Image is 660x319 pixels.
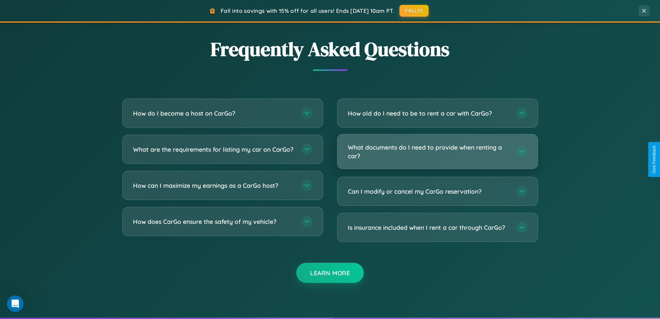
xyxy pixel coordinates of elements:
h3: How does CarGo ensure the safety of my vehicle? [133,217,294,226]
h3: Is insurance included when I rent a car through CarGo? [348,223,509,232]
div: Give Feedback [652,145,657,174]
h3: How can I maximize my earnings as a CarGo host? [133,181,294,190]
span: Fall into savings with 15% off for all users! Ends [DATE] 10am PT. [221,7,394,14]
h2: Frequently Asked Questions [122,36,538,62]
h3: Can I modify or cancel my CarGo reservation? [348,187,509,196]
h3: What are the requirements for listing my car on CarGo? [133,145,294,154]
button: FALL15 [399,5,429,17]
h3: How do I become a host on CarGo? [133,109,294,118]
iframe: Intercom live chat [7,295,24,312]
button: Learn More [296,263,364,283]
h3: How old do I need to be to rent a car with CarGo? [348,109,509,118]
h3: What documents do I need to provide when renting a car? [348,143,509,160]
